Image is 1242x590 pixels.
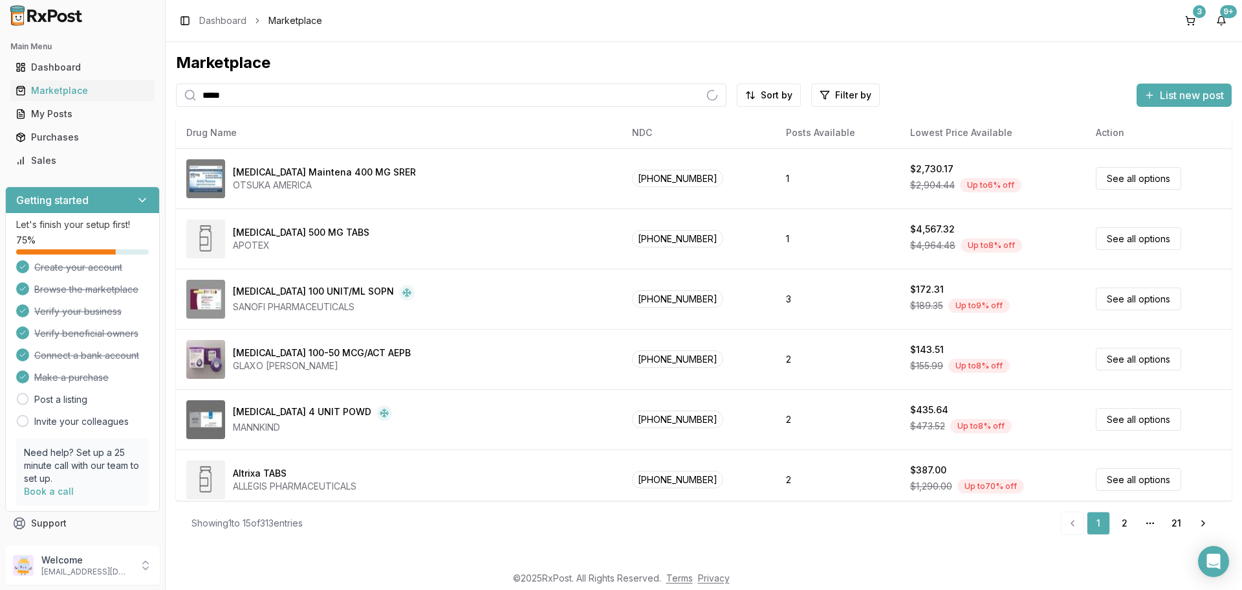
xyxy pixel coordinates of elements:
[1096,408,1181,431] a: See all options
[1085,117,1232,148] th: Action
[34,415,129,428] a: Invite your colleagues
[233,421,392,434] div: MANNKIND
[186,400,225,439] img: Afrezza 4 UNIT POWD
[191,517,303,530] div: Showing 1 to 15 of 313 entries
[1180,10,1201,31] button: 3
[233,226,369,239] div: [MEDICAL_DATA] 500 MG TABS
[186,220,225,258] img: Abiraterone Acetate 500 MG TABS
[24,446,141,485] p: Need help? Set up a 25 minute call with our team to set up.
[632,471,723,488] span: [PHONE_NUMBER]
[948,299,1010,313] div: Up to 9 % off
[34,349,139,362] span: Connect a bank account
[16,218,149,231] p: Let's finish your setup first!
[31,540,75,553] span: Feedback
[5,512,160,535] button: Support
[233,346,411,359] div: [MEDICAL_DATA] 100-50 MCG/ACT AEPB
[1160,87,1224,103] span: List new post
[10,56,155,79] a: Dashboard
[776,389,899,449] td: 2
[910,464,946,477] div: $387.00
[10,41,155,52] h2: Main Menu
[176,117,622,148] th: Drug Name
[34,371,109,384] span: Make a purchase
[233,359,411,372] div: GLAXO [PERSON_NAME]
[16,192,89,208] h3: Getting started
[1096,288,1181,310] a: See all options
[34,305,122,318] span: Verify your business
[16,84,149,97] div: Marketplace
[632,350,723,368] span: [PHONE_NUMBER]
[24,486,74,497] a: Book a call
[16,234,36,247] span: 75 %
[186,340,225,379] img: Advair Diskus 100-50 MCG/ACT AEPB
[199,14,246,27] a: Dashboard
[1113,512,1136,535] a: 2
[961,238,1022,253] div: Up to 8 % off
[1087,512,1110,535] a: 1
[1137,84,1232,107] button: List new post
[5,80,160,101] button: Marketplace
[910,403,948,416] div: $435.64
[776,209,899,269] td: 1
[1061,512,1216,535] nav: pagination
[34,261,122,274] span: Create your account
[41,567,131,577] p: [EMAIL_ADDRESS][DOMAIN_NAME]
[776,329,899,389] td: 2
[776,148,899,209] td: 1
[910,179,955,192] span: $2,904.44
[5,127,160,148] button: Purchases
[776,117,899,148] th: Posts Available
[1220,5,1237,18] div: 9+
[698,573,730,584] a: Privacy
[233,480,356,493] div: ALLEGIS PHARMACEUTICALS
[233,405,371,421] div: [MEDICAL_DATA] 4 UNIT POWD
[233,285,394,301] div: [MEDICAL_DATA] 100 UNIT/ML SOPN
[268,14,322,27] span: Marketplace
[34,327,138,340] span: Verify beneficial owners
[199,14,322,27] nav: breadcrumb
[233,467,287,480] div: Altrixa TABS
[186,460,225,499] img: Altrixa TABS
[910,343,944,356] div: $143.51
[900,117,1086,148] th: Lowest Price Available
[5,104,160,124] button: My Posts
[5,535,160,558] button: Feedback
[13,555,34,576] img: User avatar
[186,159,225,198] img: Abilify Maintena 400 MG SRER
[960,178,1021,192] div: Up to 6 % off
[632,290,723,308] span: [PHONE_NUMBER]
[16,61,149,74] div: Dashboard
[1096,167,1181,190] a: See all options
[622,117,776,148] th: NDC
[948,359,1010,373] div: Up to 8 % off
[41,554,131,567] p: Welcome
[1096,468,1181,491] a: See all options
[632,170,723,187] span: [PHONE_NUMBER]
[5,150,160,171] button: Sales
[34,283,138,296] span: Browse the marketplace
[1198,546,1229,577] div: Open Intercom Messenger
[233,179,416,192] div: OTSUKA AMERICA
[957,479,1024,494] div: Up to 70 % off
[233,301,415,313] div: SANOFI PHARMACEUTICALS
[737,84,801,107] button: Sort by
[1096,348,1181,370] a: See all options
[776,269,899,329] td: 3
[16,131,149,144] div: Purchases
[910,299,943,312] span: $189.35
[10,79,155,102] a: Marketplace
[5,5,88,26] img: RxPost Logo
[34,393,87,406] a: Post a listing
[910,480,952,493] span: $1,290.00
[10,149,155,172] a: Sales
[761,89,792,102] span: Sort by
[1190,512,1216,535] a: Go to next page
[776,449,899,510] td: 2
[1193,5,1206,18] div: 3
[16,108,149,120] div: My Posts
[186,280,225,319] img: Admelog SoloStar 100 UNIT/ML SOPN
[10,102,155,126] a: My Posts
[16,154,149,167] div: Sales
[233,166,416,179] div: [MEDICAL_DATA] Maintena 400 MG SRER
